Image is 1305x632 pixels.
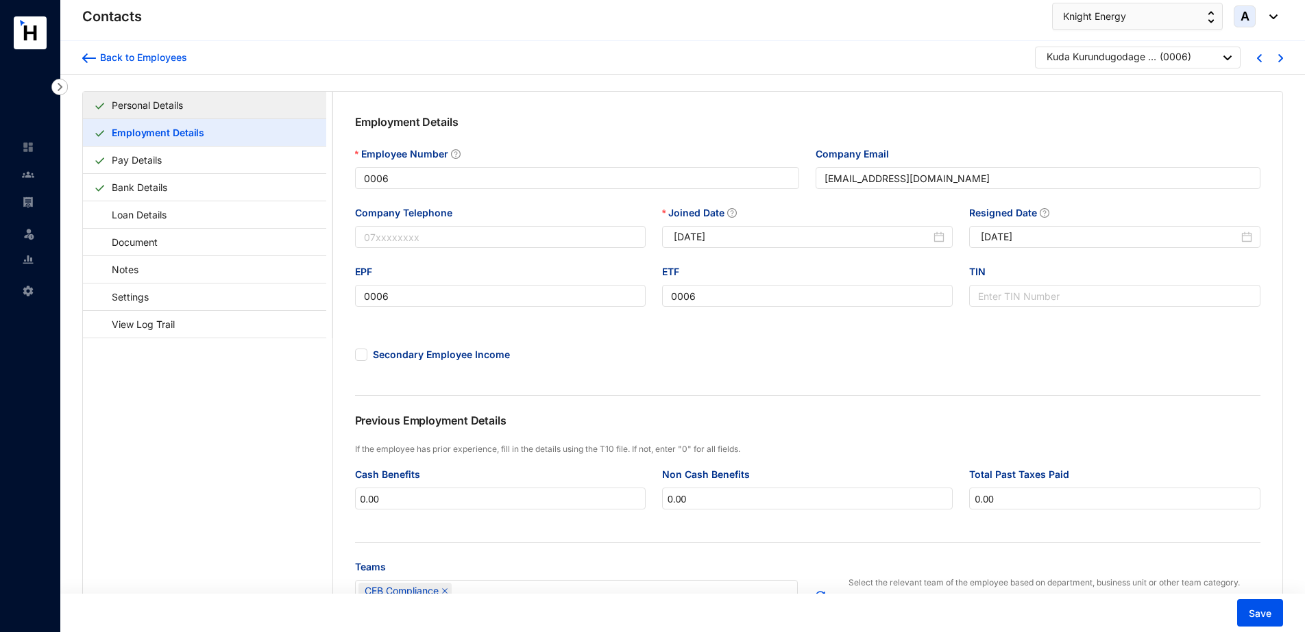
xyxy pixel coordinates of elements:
[355,264,382,279] label: EPF
[1047,50,1156,64] div: Kuda Kurundugodage Diwantha Udara Samarasekara
[355,559,395,574] label: Teams
[1263,14,1278,19] img: dropdown-black.8e83cc76930a90b1a4fdb6d089b7bf3a.svg
[816,167,1260,189] input: Company Email
[11,188,44,216] li: Payroll
[1052,3,1223,30] button: Knight Energy
[662,264,689,279] label: ETF
[441,587,448,594] span: close
[662,205,746,220] label: Joined Date
[663,488,952,510] input: Non Cash Benefits
[355,114,808,147] p: Employment Details
[11,134,44,161] li: Home
[969,467,1079,482] label: Total Past Taxes Paid
[106,118,210,147] a: Employment Details
[106,173,173,201] a: Bank Details
[106,91,188,119] a: Personal Details
[355,467,430,482] label: Cash Benefits
[674,229,931,244] input: Joined Date
[82,53,96,63] img: arrow-backward-blue.96c47016eac47e06211658234db6edf5.svg
[358,583,452,599] span: CEB Compliance
[22,253,34,266] img: report-unselected.e6a6b4230fc7da01f883.svg
[1257,54,1262,62] img: chevron-left-blue.0fda5800d0a05439ff8ddef8047136d5.svg
[355,147,470,162] label: Employee Number
[1160,50,1191,67] p: ( 0006 )
[355,226,646,248] input: Company Telephone
[1063,9,1126,24] span: Knight Energy
[816,147,899,162] label: Company Email
[981,229,1238,244] input: Resigned Date
[969,205,1059,220] label: Resigned Date
[1241,10,1249,23] span: A
[1278,54,1283,62] img: chevron-right-blue.16c49ba0fe93ddb13f341d83a2dbca89.svg
[970,488,1259,510] input: Total Past Taxes Paid
[355,167,800,189] input: Employee Number
[367,348,515,362] span: Secondary Employee Income
[969,264,995,279] label: TIN
[814,590,827,602] img: refresh.b68668e54cb7347e6ac91cb2cb09fc4e.svg
[22,196,34,208] img: payroll-unselected.b590312f920e76f0c668.svg
[82,7,142,26] p: Contacts
[94,201,171,229] a: Loan Details
[11,246,44,273] li: Reports
[355,205,462,220] label: Company Telephone
[662,467,759,482] label: Non Cash Benefits
[1237,599,1283,627] button: Save
[94,255,143,283] a: Notes
[365,583,439,598] span: CEB Compliance
[106,146,167,174] a: Pay Details
[94,310,180,338] a: View Log Trail
[94,228,162,256] a: Document
[969,285,1260,307] input: TIN
[849,590,1260,606] a: Manage Teams
[849,576,1260,590] p: Select the relevant team of the employee based on department, business unit or other team category.
[356,488,645,510] input: Cash Benefits
[82,51,187,64] a: Back to Employees
[451,149,461,159] span: question-circle
[22,168,34,181] img: people-unselected.118708e94b43a90eceab.svg
[22,227,36,240] img: leave-unselected.2934df6273408c3f84d9.svg
[96,51,187,64] div: Back to Employees
[1223,55,1232,60] img: dropdown-black.8e83cc76930a90b1a4fdb6d089b7bf3a.svg
[1208,11,1215,23] img: up-down-arrow.74152d26bf9780fbf563ca9c90304185.svg
[94,283,154,311] a: Settings
[11,161,44,188] li: Contacts
[22,141,34,153] img: home-unselected.a29eae3204392db15eaf.svg
[355,442,1260,456] p: If the employee has prior experience, fill in the details using the T10 file. If not, enter "0" f...
[355,412,808,442] p: Previous Employment Details
[51,79,68,95] img: nav-icon-right.af6afadce00d159da59955279c43614e.svg
[727,208,737,218] span: question-circle
[1040,208,1049,218] span: question-circle
[22,285,34,297] img: settings-unselected.1febfda315e6e19643a1.svg
[355,285,646,307] input: EPF
[1249,607,1271,620] span: Save
[662,285,953,307] input: ETF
